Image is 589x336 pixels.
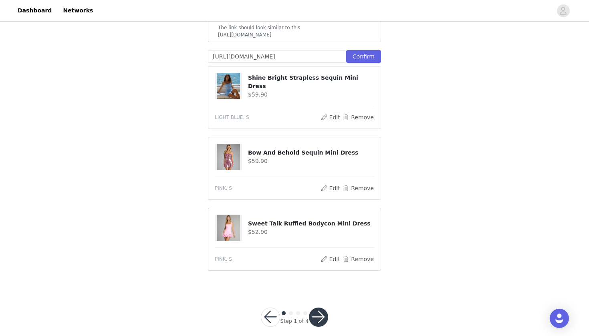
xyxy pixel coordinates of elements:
[559,4,567,17] div: avatar
[342,254,374,264] button: Remove
[248,219,374,228] h4: Sweet Talk Ruffled Bodycon Mini Dress
[215,256,232,263] span: PINK, S
[280,317,309,325] div: Step 1 of 4
[218,24,371,31] div: The link should look similar to this:
[320,254,341,264] button: Edit
[248,228,374,236] h4: $52.90
[248,91,374,99] h4: $59.90
[320,183,341,193] button: Edit
[248,149,374,157] h4: Bow And Behold Sequin Mini Dress
[215,185,232,192] span: PINK, S
[550,309,569,328] div: Open Intercom Messenger
[342,183,374,193] button: Remove
[342,113,374,122] button: Remove
[208,50,346,63] input: Checkout URL
[248,157,374,165] h4: $59.90
[218,31,371,38] div: [URL][DOMAIN_NAME]
[215,114,249,121] span: LIGHT BLUE, S
[217,215,240,241] img: Sweet Talk Ruffled Bodycon Mini Dress
[13,2,56,20] a: Dashboard
[320,113,341,122] button: Edit
[217,73,240,99] img: Shine Bright Strapless Sequin Mini Dress
[346,50,381,63] button: Confirm
[248,74,374,91] h4: Shine Bright Strapless Sequin Mini Dress
[58,2,98,20] a: Networks
[217,144,240,170] img: Bow And Behold Sequin Mini Dress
